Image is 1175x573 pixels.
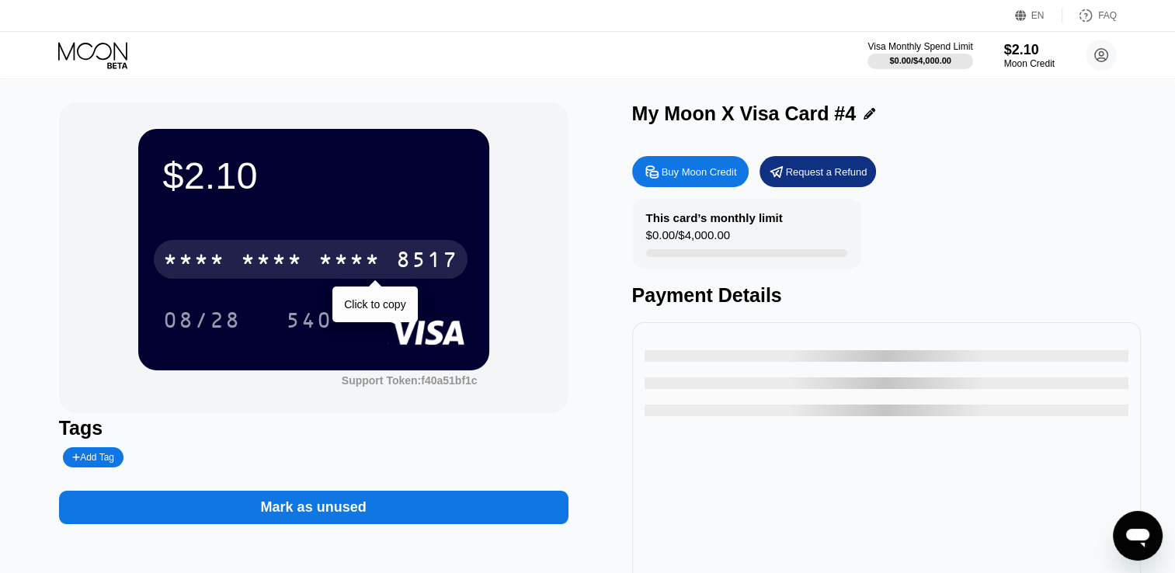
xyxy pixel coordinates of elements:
div: Mark as unused [59,475,568,524]
div: Payment Details [632,284,1142,307]
div: My Moon X Visa Card #4 [632,102,857,125]
div: $2.10Moon Credit [1004,42,1055,69]
div: 540 [286,310,332,335]
div: 540 [274,300,344,339]
div: 08/28 [163,310,241,335]
div: 08/28 [151,300,252,339]
div: EN [1015,8,1062,23]
div: 8517 [396,249,458,274]
div: $0.00 / $4,000.00 [889,56,951,65]
div: Buy Moon Credit [662,165,737,179]
div: Request a Refund [760,156,876,187]
div: This card’s monthly limit [646,211,783,224]
div: Mark as unused [261,498,367,516]
div: $2.10 [1004,42,1055,58]
div: $0.00 / $4,000.00 [646,228,730,249]
div: Add Tag [72,452,114,463]
iframe: Button to launch messaging window [1113,511,1163,561]
div: Visa Monthly Spend Limit [867,41,972,52]
div: Tags [59,417,568,439]
div: $2.10 [163,154,464,197]
div: Support Token:f40a51bf1c [342,374,478,387]
div: Buy Moon Credit [632,156,749,187]
div: Add Tag [63,447,123,467]
div: Request a Refund [786,165,867,179]
div: Visa Monthly Spend Limit$0.00/$4,000.00 [867,41,972,69]
div: Support Token: f40a51bf1c [342,374,478,387]
div: FAQ [1098,10,1117,21]
div: EN [1031,10,1045,21]
div: Moon Credit [1004,58,1055,69]
div: Click to copy [344,298,405,311]
div: FAQ [1062,8,1117,23]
